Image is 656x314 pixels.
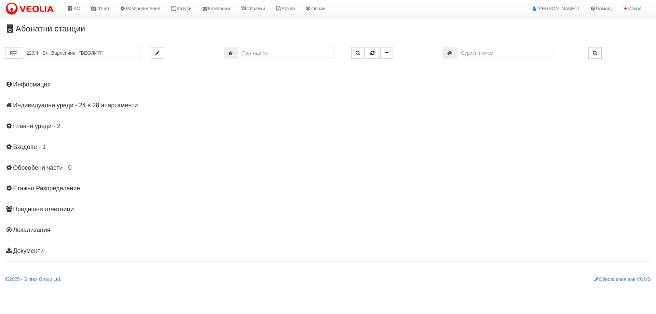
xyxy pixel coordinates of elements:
input: Сериен номер [457,47,552,59]
a: Обновления във VGMS [594,276,651,282]
h4: Обособени части - 0 [5,165,651,172]
a: 2025 - Sintex Group Ltd. [5,276,61,282]
input: Партида № [238,47,334,59]
h4: Предишни отчетници [5,206,651,213]
h4: Главни уреди - 2 [5,123,651,130]
input: Абонатна станция [22,47,141,59]
h4: Локализация [5,227,651,234]
h4: Входове - 1 [5,144,651,151]
img: VeoliaLogo.png [5,2,57,16]
h4: Индивидуални уреди - 24 в 28 апартаменти [5,102,651,109]
h3: Абонатни станции [5,24,651,33]
h4: Информация [5,81,651,88]
h4: Документи [5,248,651,255]
h4: Етажно Разпределение [5,185,651,192]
